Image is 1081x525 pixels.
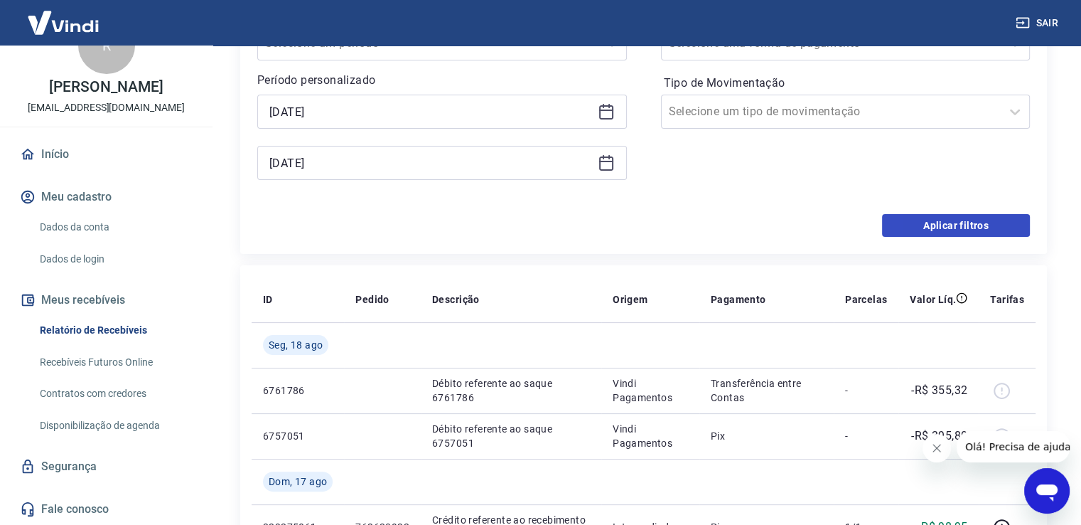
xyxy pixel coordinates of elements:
button: Aplicar filtros [882,214,1030,237]
a: Fale conosco [17,494,195,525]
p: Descrição [432,292,480,307]
p: Débito referente ao saque 6757051 [432,422,590,450]
img: Vindi [17,1,109,44]
p: Transferência entre Contas [711,376,822,405]
a: Dados de login [34,245,195,274]
p: Valor Líq. [910,292,956,307]
a: Segurança [17,451,195,482]
p: - [845,429,887,443]
a: Contratos com credores [34,379,195,408]
iframe: Botão para abrir a janela de mensagens [1024,468,1070,514]
p: Pedido [355,292,389,307]
p: Vindi Pagamentos [613,422,688,450]
p: 6757051 [263,429,333,443]
label: Tipo de Movimentação [664,75,1028,92]
p: Tarifas [990,292,1024,307]
p: Vindi Pagamentos [613,376,688,405]
a: Relatório de Recebíveis [34,316,195,345]
a: Recebíveis Futuros Online [34,348,195,377]
iframe: Mensagem da empresa [957,431,1070,462]
p: -R$ 395,80 [911,428,967,445]
iframe: Fechar mensagem [923,434,951,462]
div: R [78,17,135,74]
input: Data inicial [269,101,592,122]
p: ID [263,292,273,307]
p: 6761786 [263,383,333,398]
p: [EMAIL_ADDRESS][DOMAIN_NAME] [28,100,185,115]
a: Disponibilização de agenda [34,411,195,440]
a: Início [17,139,195,170]
p: Débito referente ao saque 6761786 [432,376,590,405]
button: Sair [1013,10,1064,36]
p: Período personalizado [257,72,627,89]
a: Dados da conta [34,213,195,242]
p: - [845,383,887,398]
p: Parcelas [845,292,887,307]
p: Pix [711,429,822,443]
span: Seg, 18 ago [269,338,323,352]
span: Dom, 17 ago [269,474,327,489]
button: Meus recebíveis [17,285,195,316]
input: Data final [269,152,592,174]
button: Meu cadastro [17,181,195,213]
p: Pagamento [711,292,766,307]
span: Olá! Precisa de ajuda? [9,10,119,21]
p: -R$ 355,32 [911,382,967,399]
p: [PERSON_NAME] [49,80,163,95]
p: Origem [613,292,647,307]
